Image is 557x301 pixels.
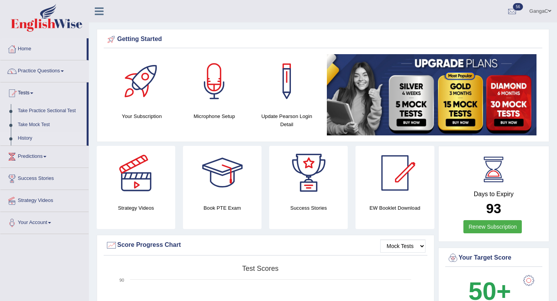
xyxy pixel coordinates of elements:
h4: Success Stories [269,204,348,212]
a: Tests [0,82,87,102]
span: 56 [513,3,523,10]
h4: Days to Expiry [447,191,541,198]
a: Success Stories [0,168,89,187]
h4: Update Pearson Login Detail [255,112,319,128]
b: 93 [486,201,501,216]
a: Take Practice Sectional Test [14,104,87,118]
div: Getting Started [106,34,540,45]
a: Strategy Videos [0,190,89,209]
text: 90 [120,278,124,282]
a: Your Account [0,212,89,231]
h4: EW Booklet Download [355,204,434,212]
a: Renew Subscription [463,220,522,233]
h4: Microphone Setup [182,112,246,120]
a: Predictions [0,146,89,165]
img: small5.jpg [327,54,536,135]
a: Practice Questions [0,60,89,80]
h4: Strategy Videos [97,204,175,212]
a: History [14,132,87,145]
div: Your Target Score [447,252,541,264]
tspan: Test scores [242,265,278,272]
h4: Book PTE Exam [183,204,261,212]
div: Score Progress Chart [106,239,425,251]
a: Home [0,38,87,58]
a: Take Mock Test [14,118,87,132]
h4: Your Subscription [109,112,174,120]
